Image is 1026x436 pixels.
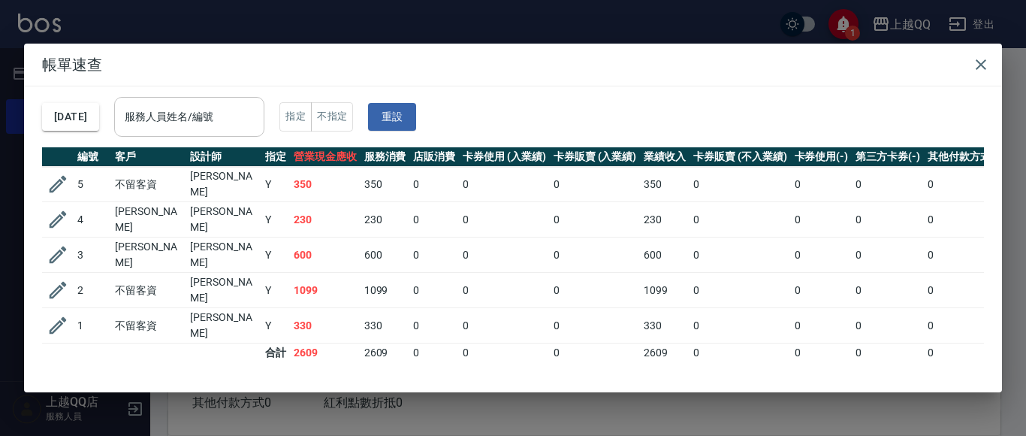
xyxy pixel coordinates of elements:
[791,273,852,308] td: 0
[924,147,1006,167] th: 其他付款方式(-)
[111,202,186,238] td: [PERSON_NAME]
[791,344,852,363] td: 0
[111,273,186,308] td: 不留客資
[361,202,410,238] td: 230
[361,273,410,308] td: 1099
[459,238,550,273] td: 0
[924,202,1006,238] td: 0
[290,147,361,167] th: 營業現金應收
[409,273,459,308] td: 0
[550,308,641,344] td: 0
[852,202,924,238] td: 0
[640,147,690,167] th: 業績收入
[186,167,261,202] td: [PERSON_NAME]
[111,308,186,344] td: 不留客資
[550,238,641,273] td: 0
[261,273,290,308] td: Y
[690,308,790,344] td: 0
[409,344,459,363] td: 0
[74,202,111,238] td: 4
[261,308,290,344] td: Y
[924,273,1006,308] td: 0
[74,167,111,202] td: 5
[791,147,852,167] th: 卡券使用(-)
[690,273,790,308] td: 0
[924,308,1006,344] td: 0
[111,238,186,273] td: [PERSON_NAME]
[409,202,459,238] td: 0
[186,202,261,238] td: [PERSON_NAME]
[261,238,290,273] td: Y
[186,238,261,273] td: [PERSON_NAME]
[791,167,852,202] td: 0
[361,238,410,273] td: 600
[459,344,550,363] td: 0
[42,103,99,131] button: [DATE]
[368,103,416,131] button: 重設
[111,147,186,167] th: 客戶
[261,167,290,202] td: Y
[290,344,361,363] td: 2609
[409,238,459,273] td: 0
[261,344,290,363] td: 合計
[186,147,261,167] th: 設計師
[550,202,641,238] td: 0
[791,308,852,344] td: 0
[290,238,361,273] td: 600
[690,238,790,273] td: 0
[409,147,459,167] th: 店販消費
[924,167,1006,202] td: 0
[74,273,111,308] td: 2
[459,147,550,167] th: 卡券使用 (入業績)
[640,167,690,202] td: 350
[791,202,852,238] td: 0
[550,344,641,363] td: 0
[550,147,641,167] th: 卡券販賣 (入業績)
[311,102,353,132] button: 不指定
[640,344,690,363] td: 2609
[290,308,361,344] td: 330
[186,308,261,344] td: [PERSON_NAME]
[361,344,410,363] td: 2609
[361,147,410,167] th: 服務消費
[409,167,459,202] td: 0
[459,308,550,344] td: 0
[261,147,290,167] th: 指定
[459,167,550,202] td: 0
[690,147,790,167] th: 卡券販賣 (不入業績)
[924,344,1006,363] td: 0
[290,202,361,238] td: 230
[459,202,550,238] td: 0
[186,273,261,308] td: [PERSON_NAME]
[852,308,924,344] td: 0
[852,238,924,273] td: 0
[640,273,690,308] td: 1099
[409,308,459,344] td: 0
[690,344,790,363] td: 0
[690,167,790,202] td: 0
[74,238,111,273] td: 3
[550,167,641,202] td: 0
[290,273,361,308] td: 1099
[361,167,410,202] td: 350
[852,273,924,308] td: 0
[852,147,924,167] th: 第三方卡券(-)
[550,273,641,308] td: 0
[791,238,852,273] td: 0
[924,238,1006,273] td: 0
[640,202,690,238] td: 230
[640,308,690,344] td: 330
[640,238,690,273] td: 600
[261,202,290,238] td: Y
[24,44,1002,86] h2: 帳單速查
[852,344,924,363] td: 0
[74,308,111,344] td: 1
[111,167,186,202] td: 不留客資
[279,102,312,132] button: 指定
[74,147,111,167] th: 編號
[361,308,410,344] td: 330
[852,167,924,202] td: 0
[459,273,550,308] td: 0
[690,202,790,238] td: 0
[290,167,361,202] td: 350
